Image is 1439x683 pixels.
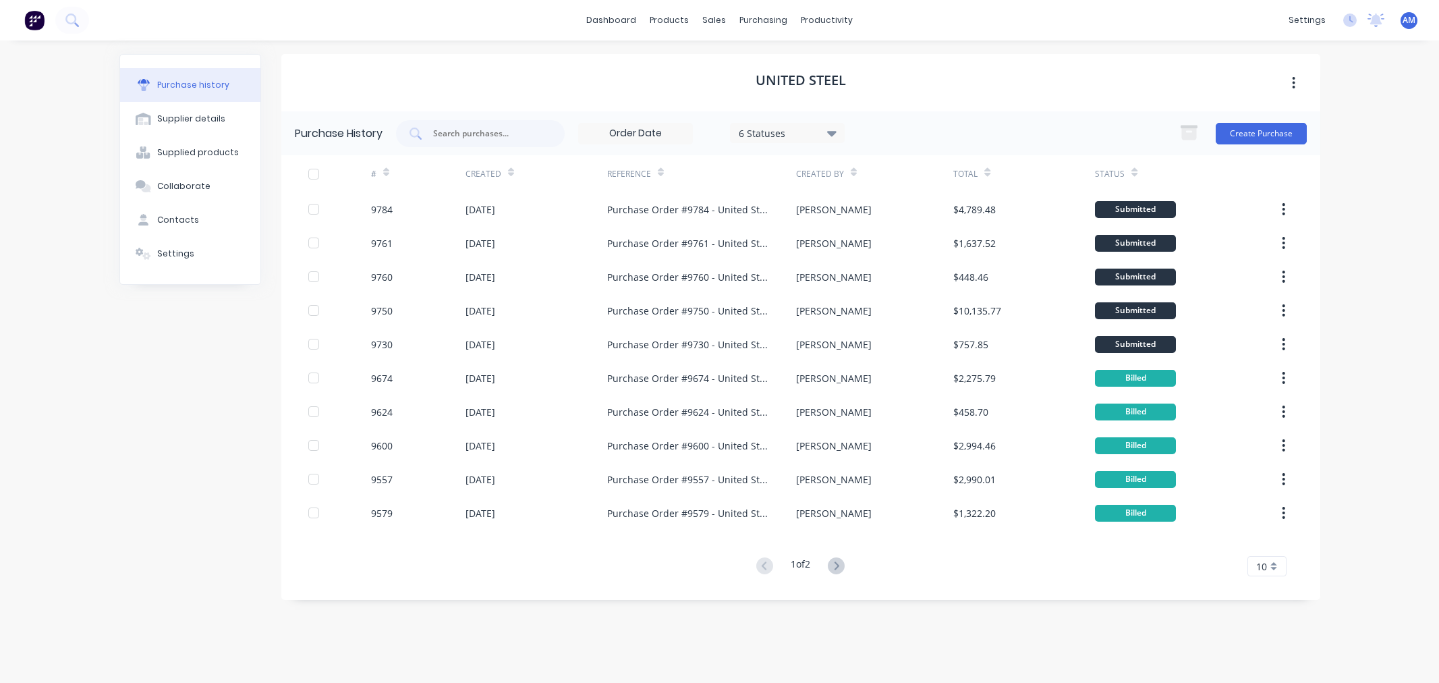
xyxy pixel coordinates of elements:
div: Billed [1095,437,1176,454]
div: [DATE] [465,202,495,217]
div: 9750 [371,304,393,318]
div: Submitted [1095,269,1176,285]
div: [PERSON_NAME] [796,270,872,284]
div: 6 Statuses [739,126,835,140]
div: $2,275.79 [953,371,996,385]
div: 1 of 2 [791,557,810,576]
div: Purchase Order #9784 - United Steel [607,202,769,217]
span: AM [1403,14,1415,26]
div: Total [953,168,978,180]
input: Search purchases... [432,127,544,140]
div: 9784 [371,202,393,217]
div: [PERSON_NAME] [796,236,872,250]
div: $458.70 [953,405,988,419]
div: Purchase Order #9579 - United Steel [607,506,769,520]
div: 9760 [371,270,393,284]
button: Contacts [120,203,260,237]
div: 9579 [371,506,393,520]
button: Collaborate [120,169,260,203]
button: Supplier details [120,102,260,136]
span: 10 [1256,559,1267,574]
div: Submitted [1095,201,1176,218]
div: Purchase Order #9761 - United Steel [607,236,769,250]
img: Factory [24,10,45,30]
div: [DATE] [465,371,495,385]
div: $2,994.46 [953,439,996,453]
div: 9761 [371,236,393,250]
div: [PERSON_NAME] [796,202,872,217]
div: $448.46 [953,270,988,284]
div: [PERSON_NAME] [796,472,872,487]
div: # [371,168,376,180]
div: [DATE] [465,270,495,284]
div: Purchase history [157,79,229,91]
div: $2,990.01 [953,472,996,487]
button: Settings [120,237,260,271]
div: Status [1095,168,1125,180]
div: Purchase Order #9750 - United Steel [607,304,769,318]
div: [PERSON_NAME] [796,304,872,318]
div: Purchase Order #9730 - United Steel [607,337,769,352]
div: [PERSON_NAME] [796,337,872,352]
div: [PERSON_NAME] [796,506,872,520]
div: [DATE] [465,236,495,250]
div: $1,637.52 [953,236,996,250]
div: 9557 [371,472,393,487]
div: Submitted [1095,235,1176,252]
div: $757.85 [953,337,988,352]
div: Purchase Order #9760 - United Steel [607,270,769,284]
div: Reference [607,168,651,180]
div: [PERSON_NAME] [796,405,872,419]
div: Purchase Order #9557 - United Steel [607,472,769,487]
button: Supplied products [120,136,260,169]
button: Create Purchase [1216,123,1307,144]
div: purchasing [733,10,794,30]
div: Supplier details [157,113,225,125]
h1: United Steel [756,72,846,88]
a: dashboard [580,10,643,30]
div: 9600 [371,439,393,453]
div: sales [696,10,733,30]
div: [DATE] [465,405,495,419]
div: 9624 [371,405,393,419]
div: [DATE] [465,472,495,487]
div: Billed [1095,370,1176,387]
div: $10,135.77 [953,304,1001,318]
div: [DATE] [465,439,495,453]
div: [PERSON_NAME] [796,371,872,385]
div: Contacts [157,214,199,226]
div: Collaborate [157,180,210,192]
div: Submitted [1095,336,1176,353]
div: Billed [1095,404,1176,420]
div: Settings [157,248,194,260]
div: Purchase Order #9624 - United Steel [607,405,769,419]
div: 9730 [371,337,393,352]
div: Billed [1095,505,1176,522]
div: Purchase History [295,126,383,142]
div: [DATE] [465,506,495,520]
input: Order Date [579,124,692,144]
div: Submitted [1095,302,1176,319]
div: Purchase Order #9674 - United Steel [607,371,769,385]
div: settings [1282,10,1332,30]
div: $4,789.48 [953,202,996,217]
div: [DATE] [465,304,495,318]
div: $1,322.20 [953,506,996,520]
div: 9674 [371,371,393,385]
div: Supplied products [157,146,239,159]
div: [PERSON_NAME] [796,439,872,453]
div: products [643,10,696,30]
div: productivity [794,10,859,30]
div: Purchase Order #9600 - United Steel [607,439,769,453]
div: [DATE] [465,337,495,352]
button: Purchase history [120,68,260,102]
div: Created By [796,168,844,180]
div: Created [465,168,501,180]
div: Billed [1095,471,1176,488]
